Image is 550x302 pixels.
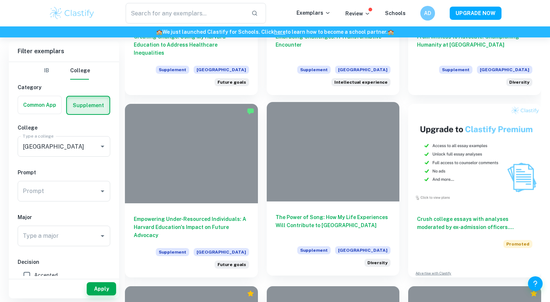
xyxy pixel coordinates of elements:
[388,29,394,35] span: 🏫
[70,62,90,80] button: College
[18,96,61,114] button: Common App
[247,290,254,297] div: Premium
[87,282,116,295] button: Apply
[364,259,391,267] div: Harvard has long recognized the importance of enrolling a diverse student body. How will the life...
[423,9,432,17] h6: AD
[276,33,391,57] h6: Embracing Challenges: A Transformative Encounter
[23,133,53,139] label: Type a college
[335,246,391,254] span: [GEOGRAPHIC_DATA]
[38,62,55,80] button: IB
[417,215,532,231] h6: Crush college essays with analyses moderated by ex-admission officers. Upgrade now
[297,246,331,254] span: Supplement
[416,271,451,276] a: Advertise with Clastify
[296,9,331,17] p: Exemplars
[156,248,189,256] span: Supplement
[331,78,391,86] div: Briefly describe an intellectual experience that was important to you.
[274,29,285,35] a: here
[1,28,549,36] h6: We just launched Clastify for Schools. Click to learn how to become a school partner.
[417,33,532,57] h6: From Witness to Advocate: Championing Humanity at [GEOGRAPHIC_DATA]
[334,79,388,85] span: Intellectual experience
[247,108,254,115] img: Marked
[156,66,189,74] span: Supplement
[97,231,108,241] button: Open
[477,66,532,74] span: [GEOGRAPHIC_DATA]
[215,78,249,86] div: How do you hope to use your Harvard education in the future?
[335,66,391,74] span: [GEOGRAPHIC_DATA]
[38,62,90,80] div: Filter type choice
[267,104,400,277] a: The Power of Song: How My Life Experiences Will Contribute to [GEOGRAPHIC_DATA]Supplement[GEOGRAP...
[18,83,110,91] h6: Category
[439,66,472,74] span: Supplement
[18,168,110,177] h6: Prompt
[97,141,108,152] button: Open
[450,7,502,20] button: UPGRADE NOW
[194,248,249,256] span: [GEOGRAPHIC_DATA]
[49,6,96,21] img: Clastify logo
[509,79,529,85] span: Diversity
[34,271,58,279] span: Accepted
[18,258,110,266] h6: Decision
[9,41,119,62] h6: Filter exemplars
[367,259,388,266] span: Diversity
[194,66,249,74] span: [GEOGRAPHIC_DATA]
[420,6,435,21] button: AD
[218,261,246,268] span: Future goals
[408,104,541,203] img: Thumbnail
[297,66,331,74] span: Supplement
[18,213,110,221] h6: Major
[156,29,162,35] span: 🏫
[385,10,406,16] a: Schools
[218,79,246,85] span: Future goals
[67,97,109,114] button: Supplement
[126,3,246,23] input: Search for any exemplars...
[125,104,258,277] a: Empowering Under-Resourced Individuals: A Harvard Education's Impact on Future AdvocacySupplement...
[503,240,532,248] span: Promoted
[528,276,543,291] button: Help and Feedback
[134,33,249,57] h6: Creating Change: Using My Harvard Education to Address Healthcare Inequalities
[134,215,249,239] h6: Empowering Under-Resourced Individuals: A Harvard Education's Impact on Future Advocacy
[18,124,110,132] h6: College
[215,261,249,269] div: How do you hope to use your Harvard education in the future?
[97,186,108,196] button: Open
[506,78,532,86] div: Harvard has long recognized the importance of enrolling a diverse student body. How will the life...
[530,290,538,297] div: Premium
[276,213,391,237] h6: The Power of Song: How My Life Experiences Will Contribute to [GEOGRAPHIC_DATA]
[345,10,370,18] p: Review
